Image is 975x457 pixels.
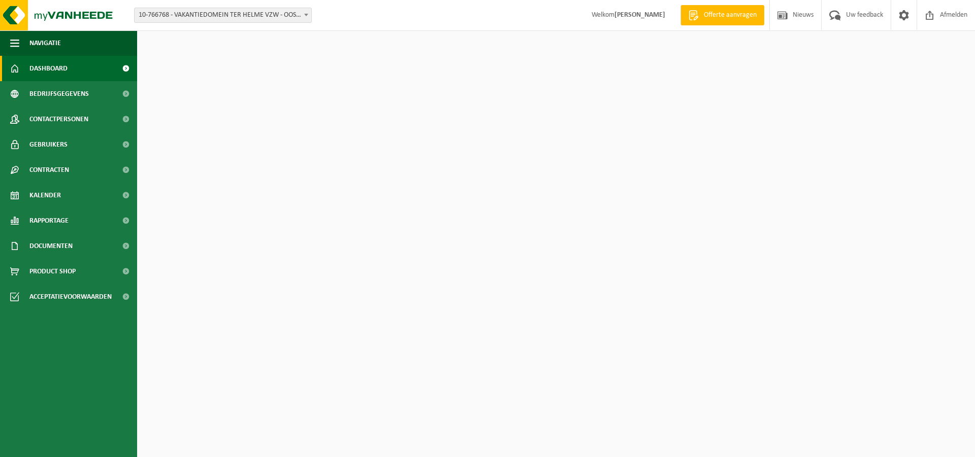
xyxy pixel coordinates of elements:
[29,81,89,107] span: Bedrijfsgegevens
[680,5,764,25] a: Offerte aanvragen
[29,183,61,208] span: Kalender
[29,284,112,309] span: Acceptatievoorwaarden
[29,157,69,183] span: Contracten
[29,259,76,284] span: Product Shop
[29,107,88,132] span: Contactpersonen
[135,8,311,22] span: 10-766768 - VAKANTIEDOMEIN TER HELME VZW - OOSTDUINKERKE
[29,30,61,56] span: Navigatie
[29,56,68,81] span: Dashboard
[701,10,759,20] span: Offerte aanvragen
[614,11,665,19] strong: [PERSON_NAME]
[134,8,312,23] span: 10-766768 - VAKANTIEDOMEIN TER HELME VZW - OOSTDUINKERKE
[29,208,69,233] span: Rapportage
[29,132,68,157] span: Gebruikers
[29,233,73,259] span: Documenten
